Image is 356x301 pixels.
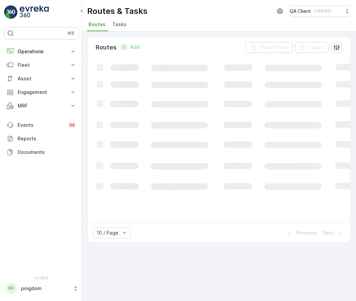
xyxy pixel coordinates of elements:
img: logo_light-DOdMpM7g.png [20,5,49,19]
p: Routes & Tasks [87,6,147,17]
button: Engagement [4,85,79,99]
a: Events34 [4,118,79,132]
div: PP [6,283,17,294]
p: Documents [18,149,76,156]
p: Operations [18,48,65,55]
p: Events [18,122,64,128]
p: ( +03:00 ) [314,8,331,14]
p: Fleet [18,62,65,68]
span: Tasks [112,21,126,28]
img: logo [4,5,18,19]
p: Routes [96,43,117,52]
a: Documents [4,145,79,159]
p: ⌘B [67,31,74,36]
p: Engagement [18,89,65,96]
p: Previous [296,229,317,236]
p: Export [309,44,324,51]
p: 34 [69,122,75,128]
button: Next [323,229,345,237]
span: v 1.49.3 [4,276,79,280]
p: Asset [18,75,65,82]
button: Previous [285,229,317,237]
p: Add [130,44,140,51]
button: Export [295,42,329,53]
button: QA Client(+03:00) [290,5,351,17]
p: Clear Filters [259,44,289,51]
a: Reports [4,132,79,145]
p: Reports [18,135,76,142]
button: MRF [4,99,79,113]
span: Routes [88,21,105,28]
p: QA Client [290,8,311,15]
p: pingdom [21,285,70,292]
button: Add [118,43,142,51]
p: Next [323,229,335,236]
button: PPpingdom [4,281,79,296]
button: Clear Filters [245,42,293,53]
button: Fleet [4,58,79,72]
button: Operations [4,45,79,58]
p: MRF [18,102,65,109]
button: Asset [4,72,79,85]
